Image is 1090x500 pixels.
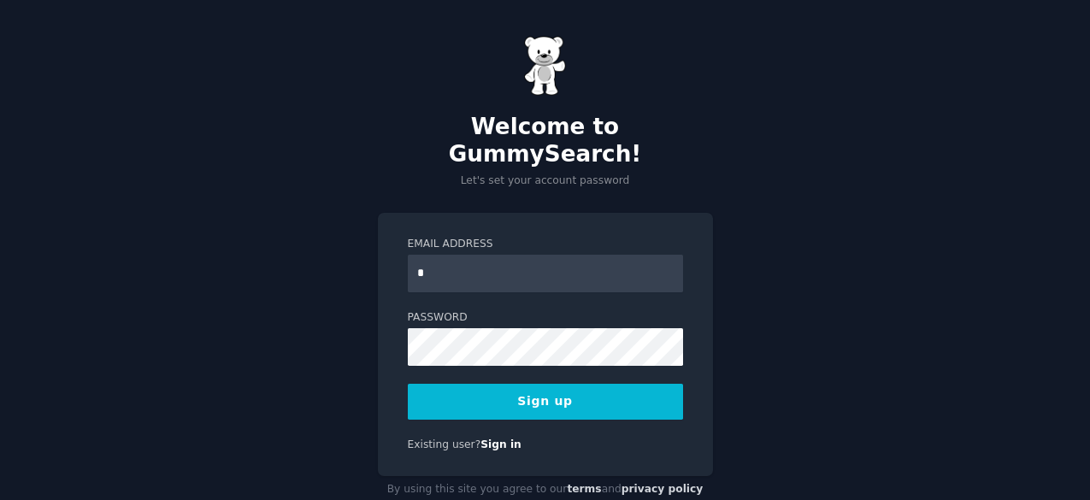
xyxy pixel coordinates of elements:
a: terms [567,483,601,495]
button: Sign up [408,384,683,420]
h2: Welcome to GummySearch! [378,114,713,168]
label: Email Address [408,237,683,252]
a: privacy policy [622,483,704,495]
span: Existing user? [408,438,481,450]
label: Password [408,310,683,326]
a: Sign in [480,438,521,450]
p: Let's set your account password [378,174,713,189]
img: Gummy Bear [524,36,567,96]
